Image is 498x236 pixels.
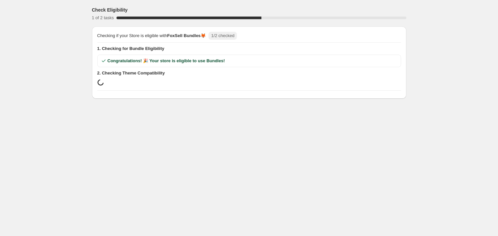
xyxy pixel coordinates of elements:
[167,33,201,38] span: FoxSell Bundles
[97,45,401,52] span: 1. Checking for Bundle Eligibility
[92,15,114,20] span: 1 of 2 tasks
[211,33,234,38] span: 1/2 checked
[92,7,128,13] h3: Check Eligibility
[108,58,225,64] span: Congratulations! 🎉 Your store is eligible to use Bundles!
[97,70,401,76] span: 2. Checking Theme Compatibility
[97,32,206,39] span: Checking if your Store is eligible with 🦊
